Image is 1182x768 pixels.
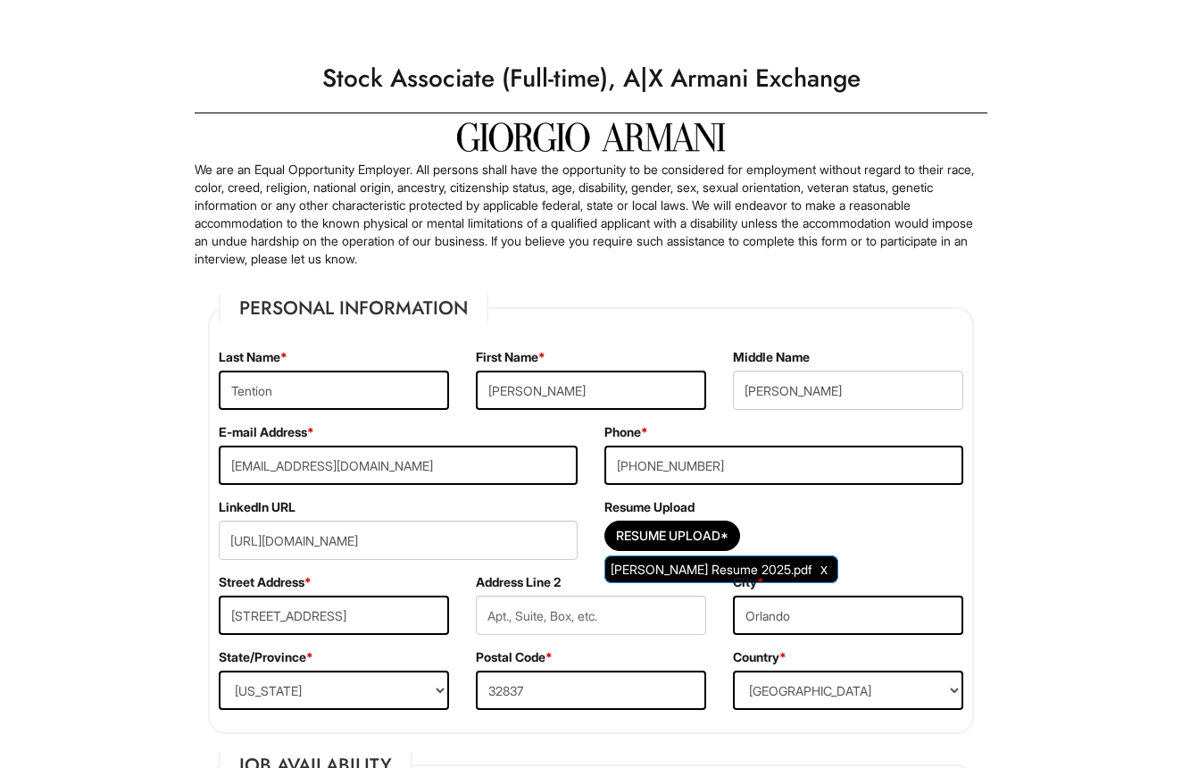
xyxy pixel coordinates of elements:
select: State/Province [219,671,449,710]
label: City [733,573,764,591]
label: State/Province [219,648,313,666]
label: Address Line 2 [476,573,561,591]
input: Street Address [219,596,449,635]
p: We are an Equal Opportunity Employer. All persons shall have the opportunity to be considered for... [195,161,987,268]
input: First Name [476,371,706,410]
input: Last Name [219,371,449,410]
label: E-mail Address [219,423,314,441]
label: Resume Upload [604,498,695,516]
select: Country [733,671,963,710]
label: Phone [604,423,648,441]
input: City [733,596,963,635]
label: Postal Code [476,648,553,666]
legend: Personal Information [219,295,488,321]
label: Middle Name [733,348,810,366]
input: Apt., Suite, Box, etc. [476,596,706,635]
button: Resume Upload*Resume Upload* [604,521,740,551]
input: Middle Name [733,371,963,410]
input: Postal Code [476,671,706,710]
h1: Stock Associate (Full-time), A|X Armani Exchange [186,54,996,104]
a: Clear Uploaded File [816,557,832,581]
label: Last Name [219,348,287,366]
img: Giorgio Armani [457,122,725,152]
input: LinkedIn URL [219,521,578,560]
span: [PERSON_NAME] Resume 2025.pdf [611,562,812,577]
label: Street Address [219,573,312,591]
input: E-mail Address [219,446,578,485]
label: Country [733,648,787,666]
input: Phone [604,446,963,485]
label: LinkedIn URL [219,498,295,516]
label: First Name [476,348,545,366]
